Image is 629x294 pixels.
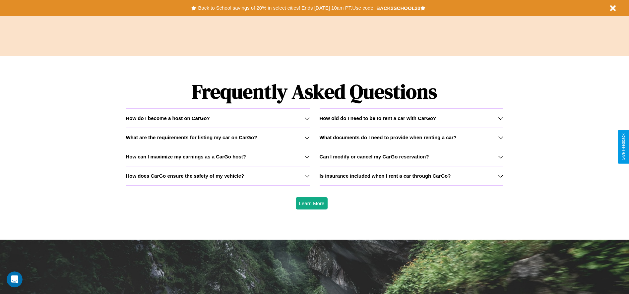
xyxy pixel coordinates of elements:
[126,173,244,179] h3: How does CarGo ensure the safety of my vehicle?
[126,115,210,121] h3: How do I become a host on CarGo?
[320,115,436,121] h3: How old do I need to be to rent a car with CarGo?
[126,154,246,159] h3: How can I maximize my earnings as a CarGo host?
[7,271,23,287] iframe: Intercom live chat
[320,154,429,159] h3: Can I modify or cancel my CarGo reservation?
[320,173,451,179] h3: Is insurance included when I rent a car through CarGo?
[376,5,420,11] b: BACK2SCHOOL20
[621,134,626,160] div: Give Feedback
[196,3,376,13] button: Back to School savings of 20% in select cities! Ends [DATE] 10am PT.Use code:
[320,135,457,140] h3: What documents do I need to provide when renting a car?
[126,75,503,108] h1: Frequently Asked Questions
[296,197,328,209] button: Learn More
[126,135,257,140] h3: What are the requirements for listing my car on CarGo?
